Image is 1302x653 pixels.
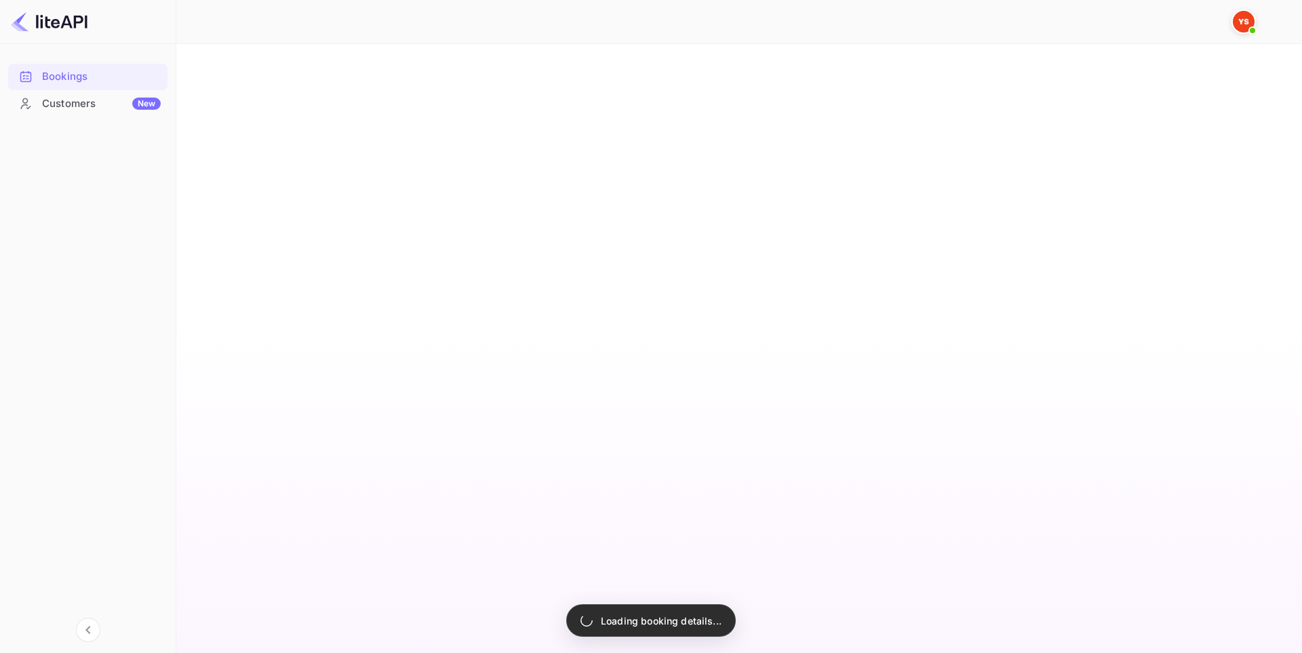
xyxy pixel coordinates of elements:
[8,91,167,117] div: CustomersNew
[42,96,161,112] div: Customers
[601,614,722,628] p: Loading booking details...
[76,618,100,642] button: Collapse navigation
[8,91,167,116] a: CustomersNew
[1233,11,1255,33] img: Yandex Support
[8,64,167,89] a: Bookings
[11,11,87,33] img: LiteAPI logo
[132,98,161,110] div: New
[42,69,161,85] div: Bookings
[8,64,167,90] div: Bookings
